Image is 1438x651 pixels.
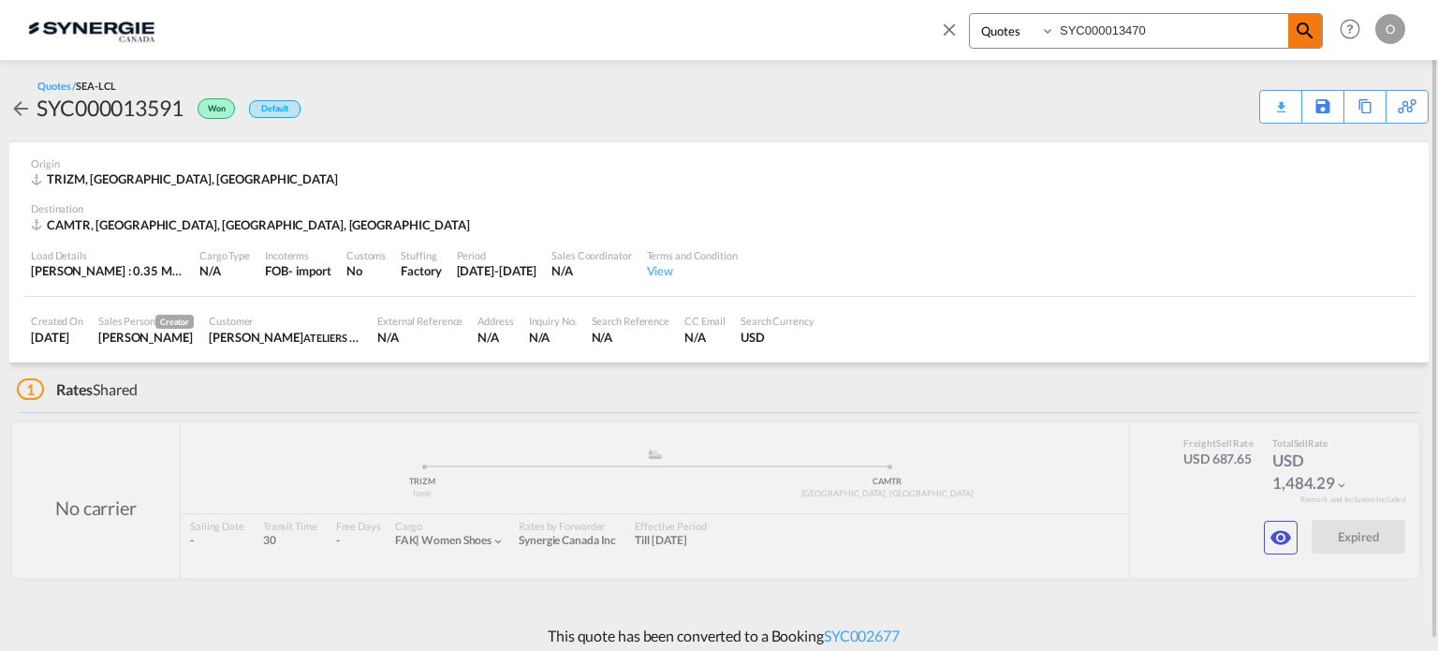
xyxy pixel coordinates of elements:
[31,248,184,262] div: Load Details
[939,19,960,39] md-icon: icon-close
[98,329,194,346] div: Adriana Groposila
[31,156,1407,170] div: Origin
[529,329,577,346] div: N/A
[1269,526,1292,549] md-icon: icon-eye
[1375,14,1405,44] div: O
[209,329,362,346] div: Mark Azoulay
[31,201,1407,215] div: Destination
[37,93,183,123] div: SYC000013591
[1288,14,1322,48] span: icon-magnify
[1302,91,1343,123] div: Save As Template
[31,314,83,328] div: Created On
[155,315,194,329] span: Creator
[1294,20,1316,42] md-icon: icon-magnify
[9,97,32,120] md-icon: icon-arrow-left
[684,329,726,346] div: N/A
[401,248,441,262] div: Stuffing
[31,170,343,187] div: TRIZM, Izmir, Europe
[1269,91,1292,108] div: Quote PDF is not available at this time
[1055,14,1288,47] input: Enter Quotation Number
[824,627,900,644] a: SYC002677
[199,248,250,262] div: Cargo Type
[76,80,115,92] span: SEA-LCL
[288,262,331,279] div: - import
[183,93,240,123] div: Won
[457,262,537,279] div: 31 Jul 2025
[28,8,154,51] img: 1f56c880d42311ef80fc7dca854c8e59.png
[1264,521,1298,555] button: icon-eye
[592,329,669,346] div: N/A
[265,262,288,279] div: FOB
[1334,13,1366,45] span: Help
[199,262,250,279] div: N/A
[208,103,230,121] span: Won
[37,79,116,93] div: Quotes /SEA-LCL
[31,216,475,233] div: CAMTR, Montreal, QC, Americas
[377,329,462,346] div: N/A
[551,248,631,262] div: Sales Coordinator
[249,100,301,118] div: Default
[31,262,184,279] div: [PERSON_NAME] : 0.35 MT | Volumetric Wt : 7.90 CBM | Chargeable Wt : 7.90 W/M
[647,262,738,279] div: View
[98,314,194,329] div: Sales Person
[265,248,331,262] div: Incoterms
[31,329,83,346] div: 28 Jul 2025
[592,314,669,328] div: Search Reference
[741,314,814,328] div: Search Currency
[377,314,462,328] div: External Reference
[209,314,362,328] div: Customer
[303,330,386,345] span: ATELIERS DESIGN
[529,314,577,328] div: Inquiry No.
[741,329,814,346] div: USD
[9,93,37,123] div: icon-arrow-left
[47,171,338,186] span: TRIZM, [GEOGRAPHIC_DATA], [GEOGRAPHIC_DATA]
[346,262,386,279] div: No
[346,248,386,262] div: Customs
[538,626,900,646] p: This quote has been converted to a Booking
[939,13,969,58] span: icon-close
[17,379,138,400] div: Shared
[647,248,738,262] div: Terms and Condition
[1334,13,1375,47] div: Help
[1269,94,1292,108] md-icon: icon-download
[17,378,44,400] span: 1
[684,314,726,328] div: CC Email
[457,248,537,262] div: Period
[401,262,441,279] div: Factory Stuffing
[477,329,513,346] div: N/A
[477,314,513,328] div: Address
[56,380,94,398] span: Rates
[551,262,631,279] div: N/A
